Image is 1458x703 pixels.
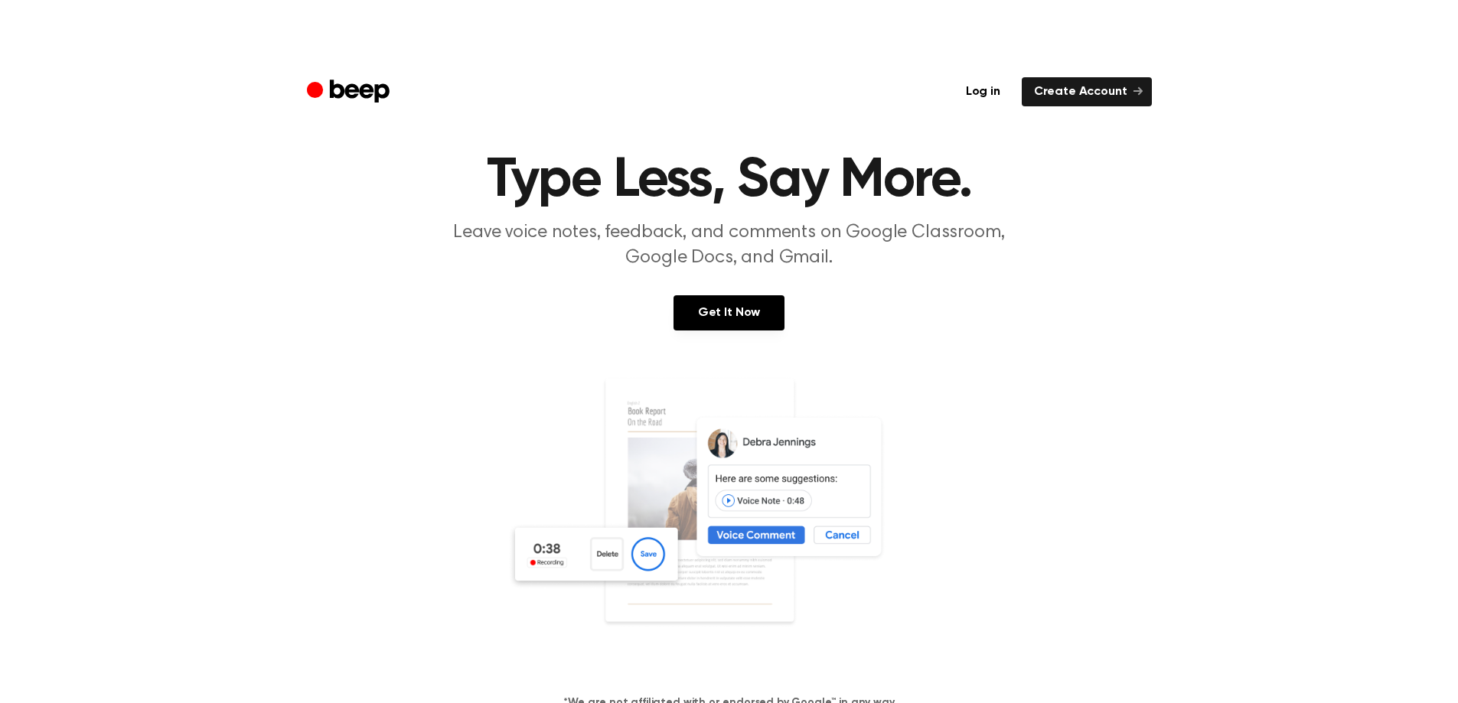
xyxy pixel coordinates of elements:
img: Voice Comments on Docs and Recording Widget [507,376,951,670]
h1: Type Less, Say More. [338,153,1121,208]
a: Beep [307,77,393,107]
a: Create Account [1022,77,1152,106]
p: Leave voice notes, feedback, and comments on Google Classroom, Google Docs, and Gmail. [435,220,1023,271]
a: Get It Now [674,295,784,330]
a: Log in [954,77,1013,106]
